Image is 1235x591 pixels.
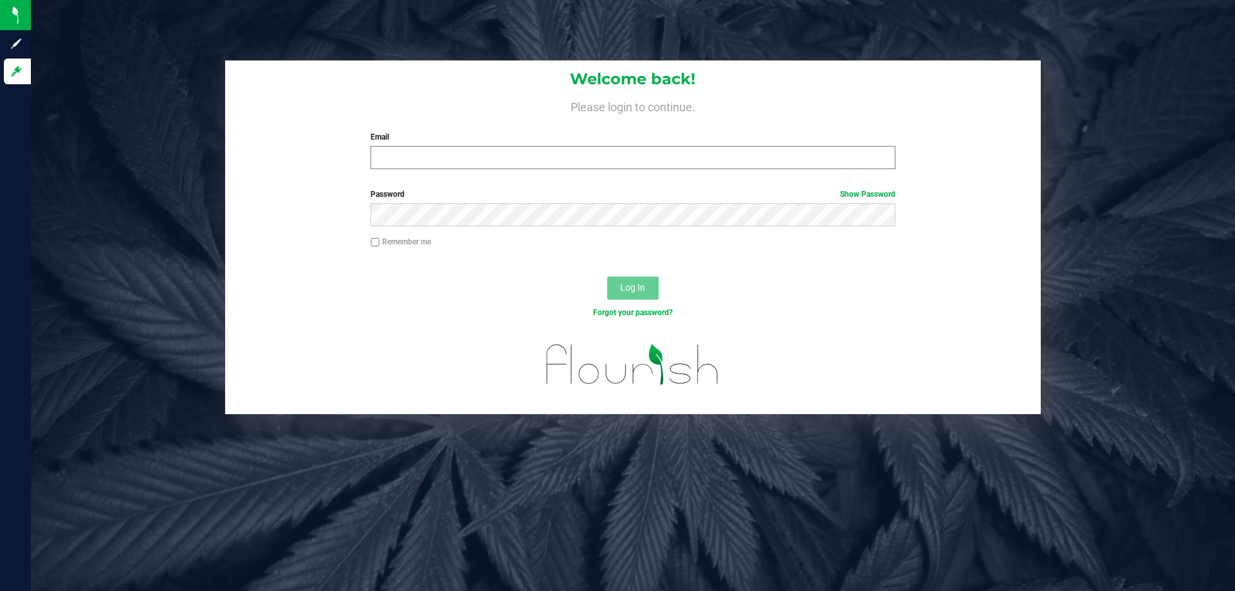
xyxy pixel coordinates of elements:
[370,238,380,247] input: Remember me
[620,282,645,293] span: Log In
[370,190,405,199] span: Password
[370,131,895,143] label: Email
[531,332,735,397] img: flourish_logo.svg
[593,308,673,317] a: Forgot your password?
[225,98,1041,113] h4: Please login to continue.
[10,65,23,78] inline-svg: Log in
[370,236,431,248] label: Remember me
[607,277,659,300] button: Log In
[225,71,1041,87] h1: Welcome back!
[840,190,895,199] a: Show Password
[10,37,23,50] inline-svg: Sign up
